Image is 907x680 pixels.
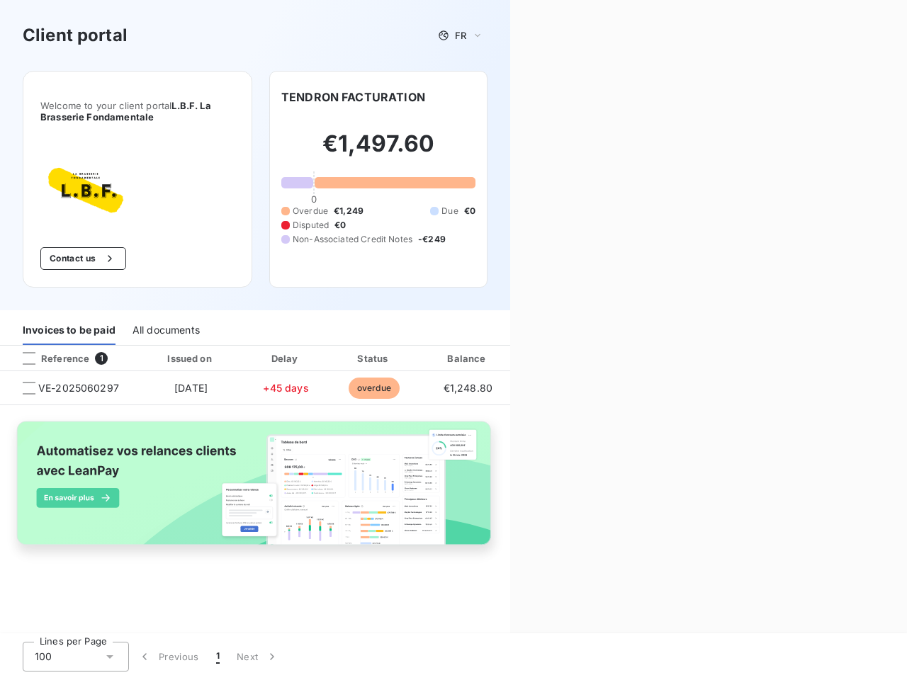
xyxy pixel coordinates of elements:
span: Due [441,205,458,217]
span: FR [455,30,466,41]
div: Delay [246,351,327,365]
span: 100 [35,650,52,664]
h2: €1,497.60 [281,130,475,172]
button: Contact us [40,247,126,270]
div: Balance [422,351,514,365]
h3: Client portal [23,23,128,48]
button: Previous [129,642,208,671]
span: Non-Associated Credit Notes [293,233,412,246]
button: Next [228,642,288,671]
span: overdue [349,378,400,399]
span: €1,249 [334,205,364,217]
span: -€249 [418,233,446,246]
span: 1 [216,650,220,664]
div: Invoices to be paid [23,315,116,345]
span: 1 [95,352,108,365]
span: €1,248.80 [444,382,492,394]
span: VE-2025060297 [38,381,119,395]
span: Welcome to your client portal [40,100,235,123]
span: Overdue [293,205,328,217]
div: Status [332,351,416,365]
span: 0 [311,193,317,205]
button: 1 [208,642,228,671]
span: €0 [464,205,475,217]
span: [DATE] [174,382,208,394]
span: Disputed [293,219,329,232]
span: €0 [334,219,346,232]
span: L.B.F. La Brasserie Fondamentale [40,100,211,123]
img: Company logo [40,157,131,225]
div: Reference [11,352,89,365]
div: All documents [133,315,200,345]
span: +45 days [263,382,308,394]
h6: TENDRON FACTURATION [281,89,425,106]
div: Issued on [142,351,240,365]
img: banner [6,414,505,565]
